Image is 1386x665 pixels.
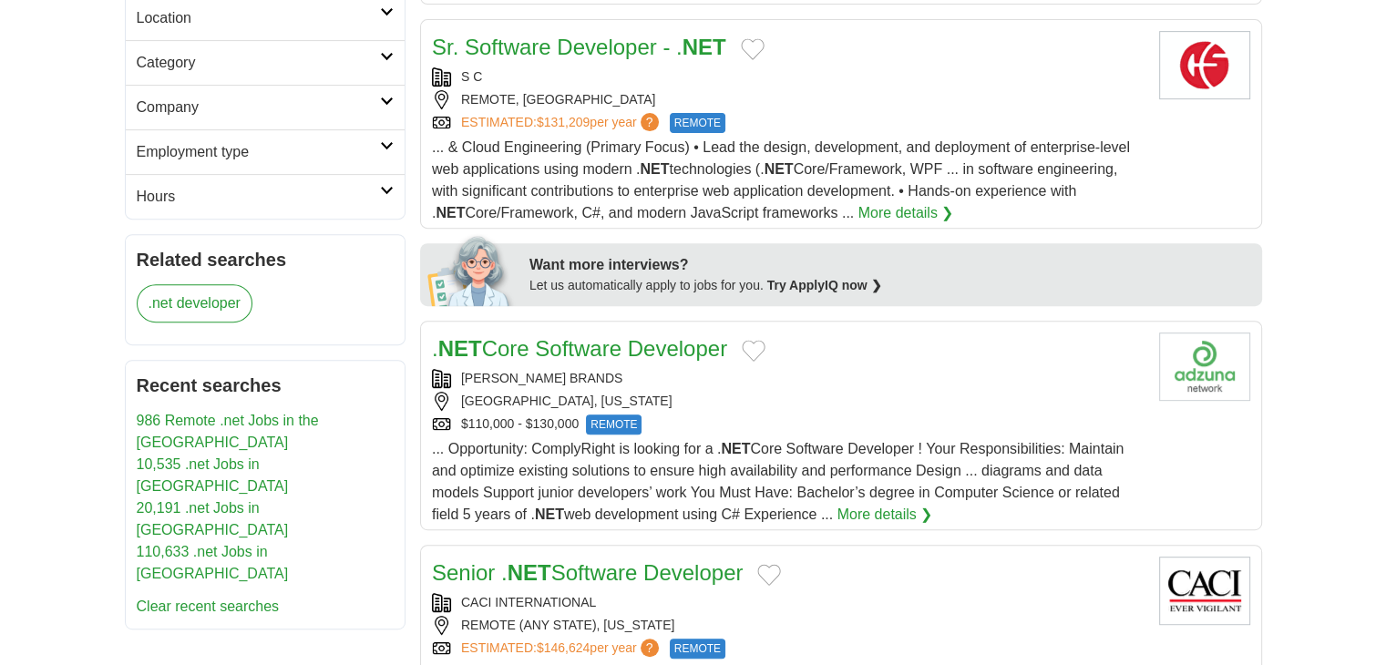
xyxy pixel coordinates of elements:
[432,414,1145,435] div: $110,000 - $130,000
[461,595,596,609] a: CACI INTERNATIONAL
[461,639,662,659] a: ESTIMATED:$146,624per year?
[432,90,1145,109] div: REMOTE, [GEOGRAPHIC_DATA]
[683,35,726,59] strong: NET
[640,161,669,177] strong: NET
[1159,31,1250,99] img: C&S Family of Companies logo
[427,233,516,306] img: apply-iq-scientist.png
[742,340,765,362] button: Add to favorite jobs
[641,639,659,657] span: ?
[508,560,551,585] strong: NET
[137,284,252,322] a: .net developer
[537,640,590,655] span: $146,624
[721,441,750,456] strong: NET
[757,564,781,586] button: Add to favorite jobs
[1159,557,1250,625] img: CACI International logo
[670,639,725,659] span: REMOTE
[461,113,662,133] a: ESTIMATED:$131,209per year?
[641,113,659,131] span: ?
[432,560,744,585] a: Senior .NETSoftware Developer
[438,336,482,361] strong: NET
[537,115,590,129] span: $131,209
[432,369,1145,388] div: [PERSON_NAME] BRANDS
[126,40,405,85] a: Category
[137,97,380,118] h2: Company
[432,441,1124,522] span: ... Opportunity: ComplyRight is looking for a . Core Software Developer ! Your Responsibilities: ...
[1159,332,1250,401] img: Company logo
[137,456,289,494] a: 10,535 .net Jobs in [GEOGRAPHIC_DATA]
[137,413,319,450] a: 986 Remote .net Jobs in the [GEOGRAPHIC_DATA]
[432,139,1130,220] span: ... & Cloud Engineering (Primary Focus) • Lead the design, development, and deployment of enterpr...
[586,414,642,435] span: REMOTE
[461,69,482,84] a: S C
[837,504,933,526] a: More details ❯
[137,52,380,74] h2: Category
[137,372,394,399] h2: Recent searches
[767,278,882,292] a: Try ApplyIQ now ❯
[432,336,727,361] a: .NETCore Software Developer
[137,500,289,537] a: 20,191 .net Jobs in [GEOGRAPHIC_DATA]
[432,35,726,59] a: Sr. Software Developer - .NET
[137,544,289,581] a: 110,633 .net Jobs in [GEOGRAPHIC_DATA]
[858,202,954,224] a: More details ❯
[137,7,380,29] h2: Location
[126,129,405,174] a: Employment type
[741,38,765,60] button: Add to favorite jobs
[137,598,280,614] a: Clear recent searches
[529,276,1251,295] div: Let us automatically apply to jobs for you.
[432,616,1145,635] div: REMOTE (ANY STATE), [US_STATE]
[137,246,394,273] h2: Related searches
[432,392,1145,411] div: [GEOGRAPHIC_DATA], [US_STATE]
[765,161,794,177] strong: NET
[535,506,564,522] strong: NET
[670,113,725,133] span: REMOTE
[436,205,465,220] strong: NET
[137,141,380,163] h2: Employment type
[137,186,380,208] h2: Hours
[529,254,1251,276] div: Want more interviews?
[126,174,405,219] a: Hours
[126,85,405,129] a: Company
